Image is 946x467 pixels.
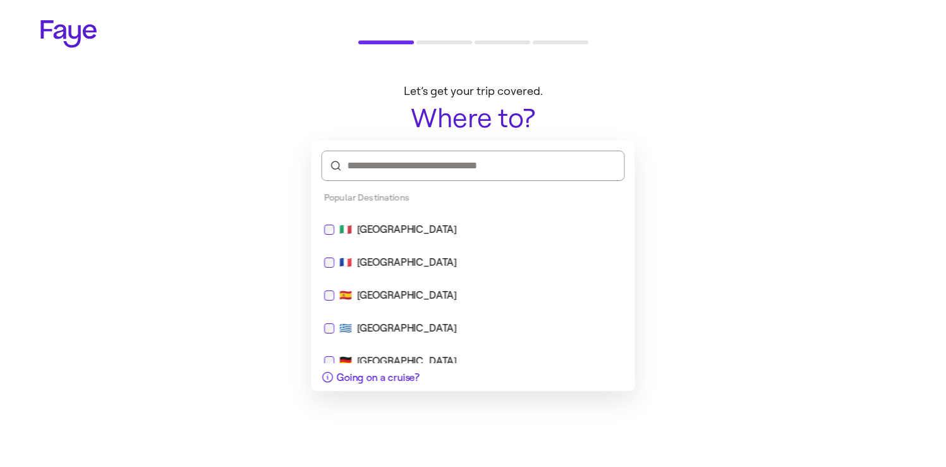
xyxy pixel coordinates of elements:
[337,371,420,383] span: Going on a cruise?
[324,354,622,369] div: 🇩🇪
[314,85,633,99] p: Let’s get your trip covered.
[312,363,430,391] button: Going on a cruise?
[312,186,635,209] div: Popular Destinations
[324,255,622,270] div: 🇫🇷
[356,288,456,303] div: [GEOGRAPHIC_DATA]
[314,104,633,133] h1: Where to?
[356,255,456,270] div: [GEOGRAPHIC_DATA]
[324,222,622,237] div: 🇮🇹
[356,354,456,369] div: [GEOGRAPHIC_DATA]
[356,222,456,237] div: [GEOGRAPHIC_DATA]
[356,321,456,336] div: [GEOGRAPHIC_DATA]
[324,321,622,336] div: 🇬🇷
[324,288,622,303] div: 🇪🇸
